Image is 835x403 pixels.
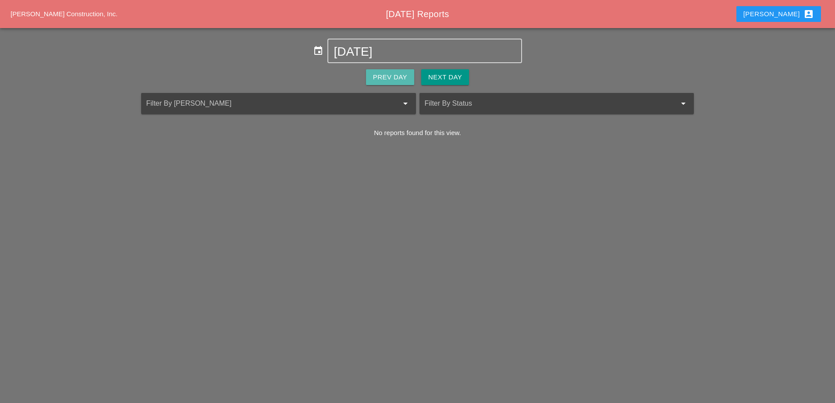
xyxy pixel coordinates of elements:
[428,72,462,82] div: Next Day
[334,45,515,59] input: Select Date
[366,69,414,85] button: Prev Day
[373,72,407,82] div: Prev Day
[11,10,117,18] a: [PERSON_NAME] Construction, Inc.
[313,46,323,56] i: event
[386,9,449,19] span: [DATE] Reports
[736,6,821,22] button: [PERSON_NAME]
[678,98,689,109] i: arrow_drop_down
[421,69,469,85] button: Next Day
[400,98,411,109] i: arrow_drop_down
[743,9,814,19] div: [PERSON_NAME]
[803,9,814,19] i: account_box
